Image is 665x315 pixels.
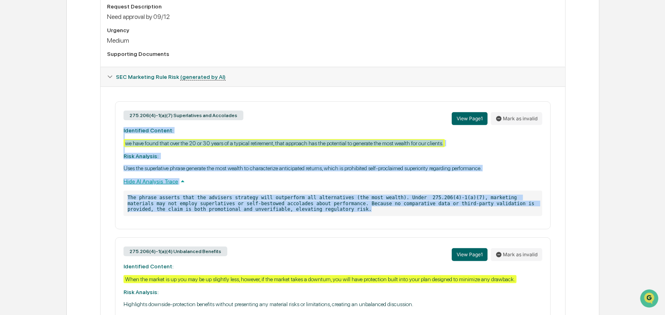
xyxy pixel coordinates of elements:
[8,17,146,30] p: How can we help?
[8,117,14,124] div: 🔎
[55,98,103,113] a: 🗄️Attestations
[8,62,23,76] img: 1746055101610-c473b297-6a78-478c-a979-82029cc54cd1
[124,301,542,307] p: Highlights downside-protection benefits without presenting any material risks or limitations, cre...
[16,101,52,109] span: Preclearance
[452,248,488,261] button: View Page1
[491,112,542,125] button: Mark as invalid
[124,191,542,216] p: The phrase asserts that the advisers strategy will outperform all alternatives (the most wealth)....
[116,74,226,80] span: SEC Marketing Rule Risk
[124,263,173,270] strong: Identified Content:
[16,117,51,125] span: Data Lookup
[124,289,159,295] strong: Risk Analysis:
[137,64,146,74] button: Start new chat
[57,136,97,142] a: Powered byPylon
[27,70,102,76] div: We're available if you need us!
[639,288,661,310] iframe: Open customer support
[66,101,100,109] span: Attestations
[107,37,559,44] div: Medium
[124,275,517,283] div: When the market is up you may be up slightly less, however, if the market takes a downturn, you w...
[107,27,559,33] div: Urgency
[5,113,54,128] a: 🔎Data Lookup
[491,248,542,261] button: Mark as invalid
[8,102,14,109] div: 🖐️
[124,165,542,171] p: Uses the superlative phrase generate the most wealth to characterize anticipated returns, which i...
[58,102,65,109] div: 🗄️
[124,177,542,186] div: Hide AI Analysis Trace
[124,111,243,120] div: 275.206(4)-1(a)(7) Superlatives and Accolades
[107,3,559,10] div: Request Description
[124,139,445,147] div: we have found that over the 20 or 30 years of a typical retirement, that approach has the potenti...
[124,127,173,134] strong: Identified Content:
[107,51,559,57] div: Supporting Documents
[180,74,226,80] u: (generated by AI)
[27,62,132,70] div: Start new chat
[5,98,55,113] a: 🖐️Preclearance
[124,247,227,256] div: 275.206(4)-1(a)(4) Unbalanced Benefits
[124,153,159,159] strong: Risk Analysis:
[101,67,565,86] div: SEC Marketing Rule Risk (generated by AI)
[107,13,559,21] div: Need approval by 09/12
[80,136,97,142] span: Pylon
[452,112,488,125] button: View Page1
